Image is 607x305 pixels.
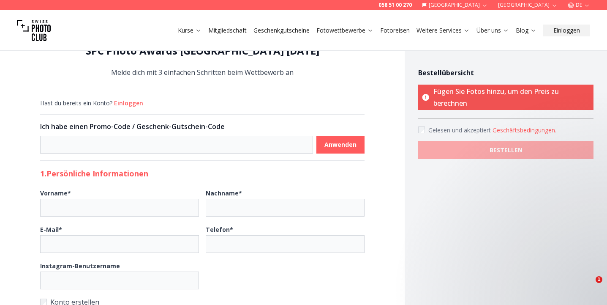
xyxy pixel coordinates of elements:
b: BESTELLEN [490,146,523,154]
p: Fügen Sie Fotos hinzu, um den Preis zu berechnen [418,85,593,110]
button: Accept termsGelesen und akzeptiert [493,126,556,135]
div: Hast du bereits ein Konto? [40,99,365,107]
span: Gelesen und akzeptiert [428,126,493,134]
input: Instagram-Benutzername [40,272,199,289]
button: Geschenkgutscheine [250,25,313,36]
h3: Ich habe einen Promo-Code / Geschenk-Gutschein-Code [40,121,365,132]
button: BESTELLEN [418,141,593,159]
span: 1 [596,276,602,283]
button: Einloggen [114,99,143,107]
h4: Bestellübersicht [418,68,593,78]
img: Swiss photo club [17,14,51,47]
a: Über uns [476,26,509,35]
input: Nachname* [206,199,365,217]
iframe: Intercom notifications message [438,219,607,282]
a: Kurse [178,26,201,35]
button: Über uns [473,25,512,36]
b: Anwenden [324,140,357,149]
b: E-Mail * [40,225,62,234]
button: Kurse [174,25,205,36]
b: Vorname * [40,189,71,197]
button: Anwenden [316,136,365,154]
a: Mitgliedschaft [208,26,247,35]
button: Weitere Services [413,25,473,36]
a: 058 51 00 270 [378,2,412,8]
button: Fotoreisen [377,25,413,36]
button: Mitgliedschaft [205,25,250,36]
a: Weitere Services [416,26,470,35]
h2: 1. Persönliche Informationen [40,168,365,179]
a: Fotoreisen [380,26,410,35]
h1: SPC Photo Awards [GEOGRAPHIC_DATA] [DATE] [40,44,365,58]
button: Blog [512,25,540,36]
b: Nachname * [206,189,242,197]
input: Vorname* [40,199,199,217]
div: Melde dich mit 3 einfachen Schritten beim Wettbewerb an [40,44,365,78]
button: Fotowettbewerbe [313,25,377,36]
button: Einloggen [543,25,590,36]
a: Blog [516,26,536,35]
b: Instagram-Benutzername [40,262,120,270]
input: Accept terms [418,126,425,133]
a: Geschenkgutscheine [253,26,310,35]
a: Fotowettbewerbe [316,26,373,35]
b: Telefon * [206,225,233,234]
input: Telefon* [206,235,365,253]
iframe: Intercom live chat [578,276,599,297]
input: E-Mail* [40,235,199,253]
